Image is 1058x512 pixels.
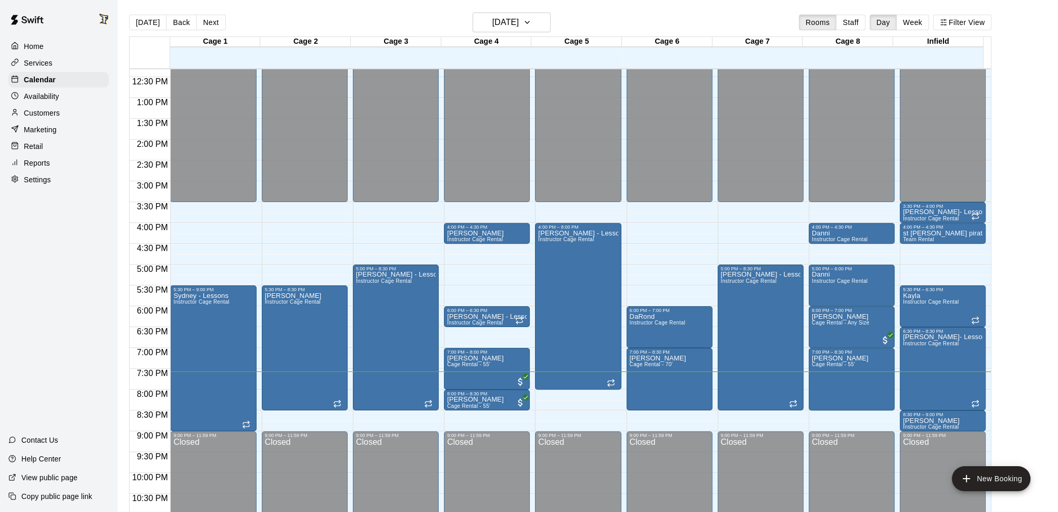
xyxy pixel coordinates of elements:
[535,223,621,390] div: 4:00 PM – 8:00 PM: Casey Shaw - Lessons
[630,349,709,355] div: 7:00 PM – 8:30 PM
[515,377,526,387] span: All customers have paid
[447,349,527,355] div: 7:00 PM – 8:00 PM
[812,361,855,367] span: Cage Rental - 55'
[97,13,110,25] img: Trevor Walraven
[630,308,709,313] div: 6:00 PM – 7:00 PM
[129,15,167,30] button: [DATE]
[356,433,436,438] div: 9:00 PM – 11:59 PM
[812,266,891,271] div: 5:00 PM – 6:00 PM
[799,15,836,30] button: Rooms
[447,433,527,438] div: 9:00 PM – 11:59 PM
[721,266,800,271] div: 5:00 PM – 8:30 PM
[24,141,43,152] p: Retail
[900,285,986,327] div: 5:30 PM – 6:30 PM: Kayla
[8,105,109,121] div: Customers
[24,41,44,52] p: Home
[265,299,321,305] span: Instructor Cage Rental
[880,335,890,345] span: All customers have paid
[8,122,109,138] a: Marketing
[712,37,803,47] div: Cage 7
[170,37,261,47] div: Cage 1
[173,433,253,438] div: 9:00 PM – 11:59 PM
[903,299,959,305] span: Instructor Cage Rental
[134,160,171,169] span: 2:30 PM
[8,155,109,171] a: Reports
[538,236,594,242] span: Instructor Cage Rental
[870,15,897,30] button: Day
[971,212,979,220] span: Recurring event
[896,15,929,30] button: Week
[134,390,171,398] span: 8:00 PM
[24,58,53,68] p: Services
[444,223,530,244] div: 4:00 PM – 4:30 PM: Madalyn
[627,306,712,348] div: 6:00 PM – 7:00 PM: DaRond
[8,172,109,188] div: Settings
[134,265,171,273] span: 5:00 PM
[8,139,109,154] a: Retail
[903,224,983,230] div: 4:00 PM – 4:30 PM
[173,287,253,292] div: 5:30 PM – 9:00 PM
[473,13,551,32] button: [DATE]
[333,399,341,408] span: Recurring event
[24,158,50,168] p: Reports
[424,399,432,408] span: Recurring event
[353,265,439,410] div: 5:00 PM – 8:30 PM: Alissa Hodge - Lessons
[812,320,870,326] span: Cage Rental - Any Size
[903,329,983,334] div: 6:30 PM – 8:30 PM
[900,327,986,410] div: 6:30 PM – 8:30 PM: Alison- Lessons
[134,306,171,315] span: 6:00 PM
[173,299,229,305] span: Instructor Cage Rental
[196,15,225,30] button: Next
[134,202,171,211] span: 3:30 PM
[8,72,109,88] div: Calendar
[812,349,891,355] div: 7:00 PM – 8:30 PM
[351,37,441,47] div: Cage 3
[952,466,1030,491] button: add
[24,174,51,185] p: Settings
[903,433,983,438] div: 9:00 PM – 11:59 PM
[447,391,527,396] div: 8:00 PM – 8:30 PM
[265,433,345,438] div: 9:00 PM – 11:59 PM
[24,91,59,102] p: Availability
[607,379,615,387] span: Recurring event
[812,278,868,284] span: Instructor Cage Rental
[242,420,250,429] span: Recurring event
[24,108,60,118] p: Customers
[903,287,983,292] div: 5:30 PM – 6:30 PM
[134,327,171,336] span: 6:30 PM
[812,224,891,230] div: 4:00 PM – 4:30 PM
[134,431,171,440] span: 9:00 PM
[903,236,934,242] span: Team Rental
[903,341,959,346] span: Instructor Cage Rental
[130,77,170,86] span: 12:30 PM
[262,285,348,410] div: 5:30 PM – 8:30 PM: Whitney Wendel - Lessson
[134,181,171,190] span: 3:00 PM
[447,320,503,326] span: Instructor Cage Rental
[8,89,109,104] a: Availability
[903,204,983,209] div: 3:30 PM – 4:00 PM
[809,265,895,306] div: 5:00 PM – 6:00 PM: Danni
[718,265,804,410] div: 5:00 PM – 8:30 PM: Morgan Baer - Lessons
[802,37,893,47] div: Cage 8
[812,236,868,242] span: Instructor Cage Rental
[515,316,524,324] span: Recurring event
[444,306,530,327] div: 6:00 PM – 6:30 PM: Madalyn Bone - Lessons
[134,98,171,107] span: 1:00 PM
[447,236,503,242] span: Instructor Cage Rental
[531,37,622,47] div: Cage 5
[721,433,800,438] div: 9:00 PM – 11:59 PM
[627,348,712,410] div: 7:00 PM – 8:30 PM: Jerome
[260,37,351,47] div: Cage 2
[903,216,959,221] span: Instructor Cage Rental
[21,454,61,464] p: Help Center
[8,55,109,71] a: Services
[812,308,891,313] div: 6:00 PM – 7:00 PM
[903,424,959,430] span: Instructor Cage Rental
[900,202,986,223] div: 3:30 PM – 4:00 PM: Madalyn Bone- Lessons
[130,473,170,482] span: 10:00 PM
[21,472,78,483] p: View public page
[630,433,709,438] div: 9:00 PM – 11:59 PM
